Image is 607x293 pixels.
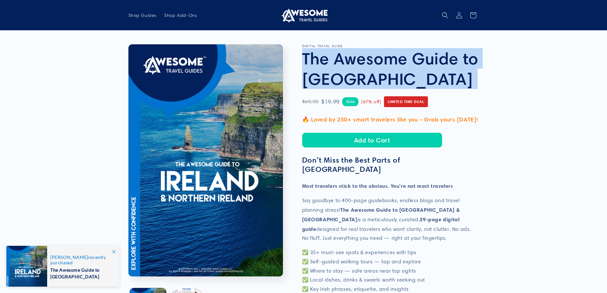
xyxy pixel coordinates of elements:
a: Shop Guides [125,9,161,22]
p: DIGITAL TRAVEL GUIDE [302,44,479,48]
span: $19.99 [321,97,340,107]
span: Sale [342,97,358,106]
img: Awesome Travel Guides [280,8,328,23]
span: Shop Guides [128,12,157,18]
p: Say goodbye to 400-page guidebooks, endless blogs and travel planning stress! is a meticulously c... [302,196,479,243]
span: The Awesome Guide to [GEOGRAPHIC_DATA] [50,265,113,280]
span: Limited Time Deal [384,96,428,107]
h1: The Awesome Guide to [GEOGRAPHIC_DATA] [302,48,479,89]
span: [PERSON_NAME] [50,254,88,260]
span: Shop Add-Ons [164,12,197,18]
span: recently purchased [50,254,113,265]
a: Awesome Travel Guides [277,5,330,25]
a: Shop Add-Ons [160,9,201,22]
span: (67% off) [361,98,381,106]
strong: The Awesome Guide to [GEOGRAPHIC_DATA] & [GEOGRAPHIC_DATA] [302,207,460,223]
p: 🔥 Loved by 250+ smart travelers like you - Grab yours [DATE]! [302,114,479,125]
h3: Don’t Miss the Best Parts of [GEOGRAPHIC_DATA] [302,156,479,174]
span: $60.00 [302,97,319,106]
button: Add to Cart [302,133,442,148]
strong: Most travelers stick to the obvious. You're not most travelers [302,183,453,189]
summary: Search [438,8,452,22]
